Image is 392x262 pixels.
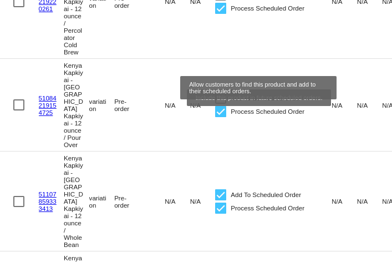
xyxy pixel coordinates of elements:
span: Add To Scheduled Order [231,92,301,105]
mat-cell: N/A [190,195,216,208]
mat-cell: Pre-order [114,192,140,211]
mat-cell: N/A [190,99,216,112]
span: Process Scheduled Order [231,105,304,118]
mat-cell: Kenya Kapkiyai - [GEOGRAPHIC_DATA] Kapkiyai - 12 ounce / Pour Over [64,59,89,151]
span: Process Scheduled Order [231,201,304,215]
mat-cell: N/A [332,99,357,112]
mat-cell: Pre-order [114,95,140,115]
a: 51107859333413 [39,190,57,212]
a: 51084219154725 [39,94,57,116]
span: Add To Scheduled Order [231,188,301,201]
mat-cell: N/A [332,195,357,208]
span: Process Scheduled Order [231,2,304,15]
mat-cell: N/A [165,99,190,112]
mat-cell: N/A [165,195,190,208]
mat-cell: variation [89,95,115,115]
mat-cell: Kenya Kapkiyai - [GEOGRAPHIC_DATA] Kapkiyai - 12 ounce / Whole Bean [64,152,89,251]
mat-cell: N/A [357,195,383,208]
mat-cell: N/A [357,99,383,112]
mat-cell: variation [89,192,115,211]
